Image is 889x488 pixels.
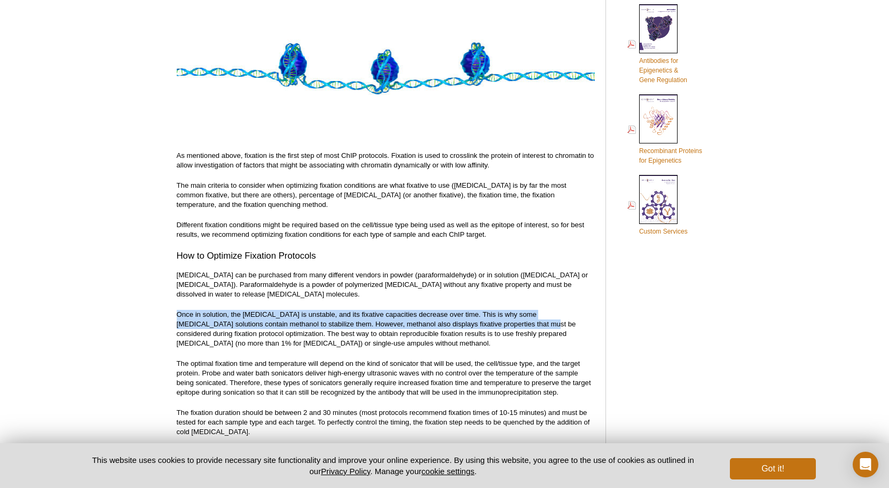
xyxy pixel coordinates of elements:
a: Recombinant Proteinsfor Epigenetics [627,93,702,166]
img: Rec_prots_140604_cover_web_70x200 [639,94,678,143]
button: cookie settings [421,467,474,476]
button: Got it! [730,458,815,479]
a: Privacy Policy [321,467,370,476]
p: Once in solution, the [MEDICAL_DATA] is unstable, and its fixative capacities decrease over time.... [177,310,595,348]
span: Antibodies for Epigenetics & Gene Regulation [639,57,687,84]
div: Open Intercom Messenger [853,452,878,477]
img: Abs_epi_2015_cover_web_70x200 [639,4,678,53]
a: Antibodies forEpigenetics &Gene Regulation [627,3,687,86]
p: [MEDICAL_DATA] can be purchased from many different vendors in powder (paraformaldehyde) or in so... [177,270,595,299]
p: This website uses cookies to provide necessary site functionality and improve your online experie... [74,454,713,477]
p: The fixation duration should be between 2 and 30 minutes (most protocols recommend fixation times... [177,408,595,437]
p: The optimal fixation time and temperature will depend on the kind of sonicator that will be used,... [177,359,595,397]
p: Different fixation conditions might be required based on the cell/tissue type being used as well ... [177,220,595,239]
span: Custom Services [639,228,688,235]
p: The main criteria to consider when optimizing fixation conditions are what fixative to use ([MEDI... [177,181,595,210]
p: As mentioned above, fixation is the first step of most ChIP protocols. Fixation is used to crossl... [177,151,595,170]
a: Custom Services [627,174,688,237]
iframe: X Post Button [627,236,662,247]
img: Chromatin Fixation [177,5,595,138]
span: Recombinant Proteins for Epigenetics [639,147,702,164]
img: Custom_Services_cover [639,175,678,224]
h3: How to Optimize Fixation Protocols [177,250,595,262]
